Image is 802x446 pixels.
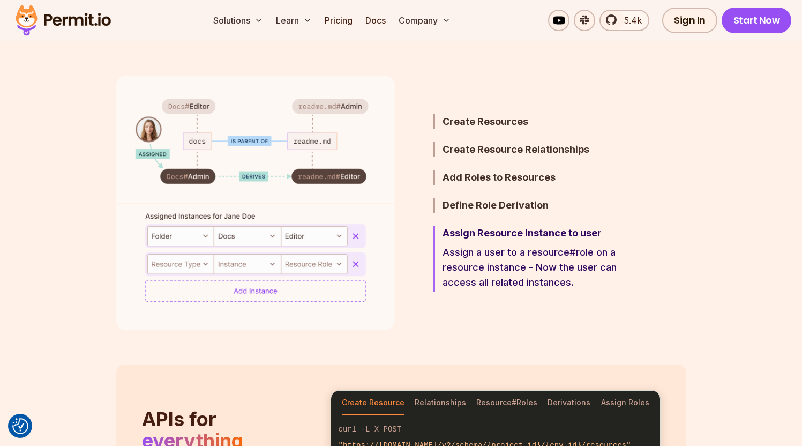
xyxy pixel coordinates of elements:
a: Start Now [722,8,792,33]
img: Permit logo [11,2,116,39]
p: Assign a user to a resource#role on a resource instance - Now the user can access all related ins... [443,245,629,290]
button: Consent Preferences [12,418,28,434]
button: Create Resource [342,391,404,415]
a: Sign In [662,8,717,33]
a: 5.4k [599,10,649,31]
button: Assign Roles [601,391,649,415]
code: curl -L X POST [331,422,660,437]
button: Create Resources [433,114,629,129]
button: Relationships [415,391,466,415]
button: Add Roles to Resources [433,170,629,185]
button: Resource#Roles [476,391,537,415]
button: Derivations [548,391,590,415]
h3: Assign Resource instance to user [443,226,629,241]
button: Define Role Derivation [433,198,629,213]
button: Company [394,10,455,31]
span: 5.4k [618,14,642,27]
span: APIs for [142,407,216,431]
h3: Add Roles to Resources [443,170,629,185]
button: Create Resource Relationships [433,142,629,157]
h3: Define Role Derivation [443,198,629,213]
button: Learn [272,10,316,31]
h3: Create Resources [443,114,629,129]
img: Revisit consent button [12,418,28,434]
a: Docs [361,10,390,31]
a: Pricing [320,10,357,31]
h3: Create Resource Relationships [443,142,629,157]
button: Assign Resource instance to userAssign a user to a resource#role on a resource instance - Now the... [433,226,629,292]
button: Solutions [209,10,267,31]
